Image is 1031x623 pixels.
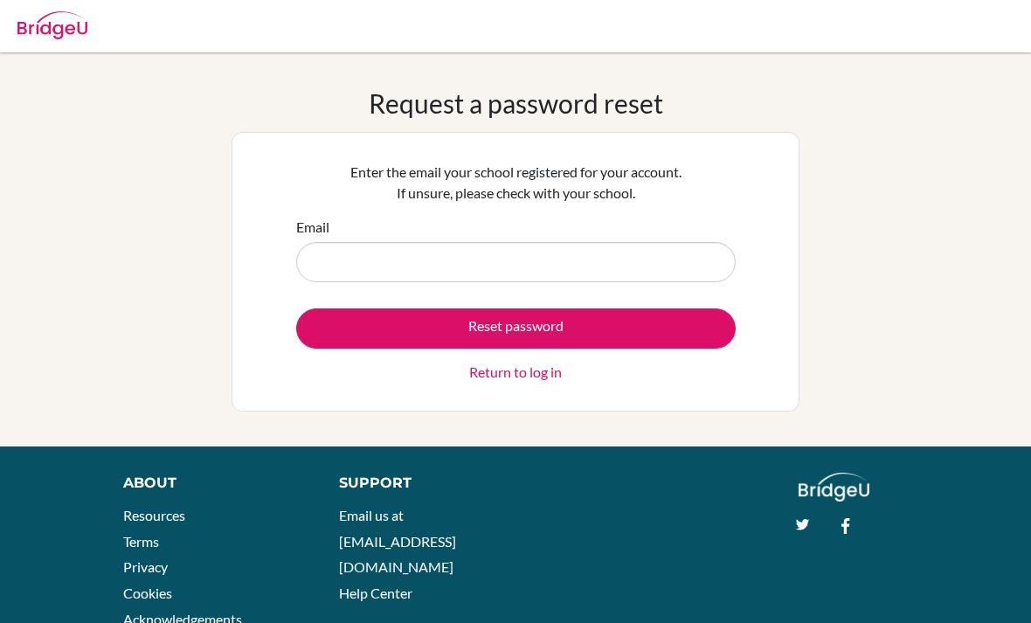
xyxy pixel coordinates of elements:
a: Help Center [339,585,412,601]
label: Email [296,217,329,238]
a: Privacy [123,558,168,575]
img: logo_white@2x-f4f0deed5e89b7ecb1c2cc34c3e3d731f90f0f143d5ea2071677605dd97b5244.png [799,473,869,502]
a: Email us at [EMAIL_ADDRESS][DOMAIN_NAME] [339,507,456,575]
div: About [123,473,300,494]
a: Terms [123,533,159,550]
div: Support [339,473,499,494]
p: Enter the email your school registered for your account. If unsure, please check with your school. [296,162,736,204]
button: Reset password [296,308,736,349]
a: Resources [123,507,185,523]
a: Return to log in [469,362,562,383]
img: Bridge-U [17,11,87,39]
a: Cookies [123,585,172,601]
h1: Request a password reset [369,87,663,119]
